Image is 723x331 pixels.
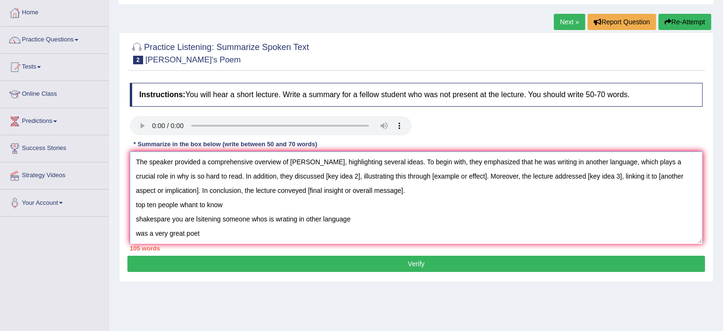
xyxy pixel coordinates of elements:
h4: You will hear a short lecture. Write a summary for a fellow student who was not present at the le... [130,83,703,107]
div: * Summarize in the box below (write between 50 and 70 words) [130,140,321,149]
button: Re-Attempt [658,14,711,30]
a: Success Stories [0,135,109,159]
a: Next » [554,14,585,30]
b: Instructions: [139,90,185,99]
a: Online Class [0,81,109,105]
a: Tests [0,54,109,78]
small: [PERSON_NAME]'s Poem [145,55,241,64]
button: Verify [127,256,705,272]
h2: Practice Listening: Summarize Spoken Text [130,40,309,64]
a: Practice Questions [0,27,109,50]
a: Strategy Videos [0,162,109,186]
span: 2 [133,56,143,64]
div: 105 words [130,244,703,253]
button: Report Question [588,14,656,30]
a: Your Account [0,190,109,213]
a: Predictions [0,108,109,132]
